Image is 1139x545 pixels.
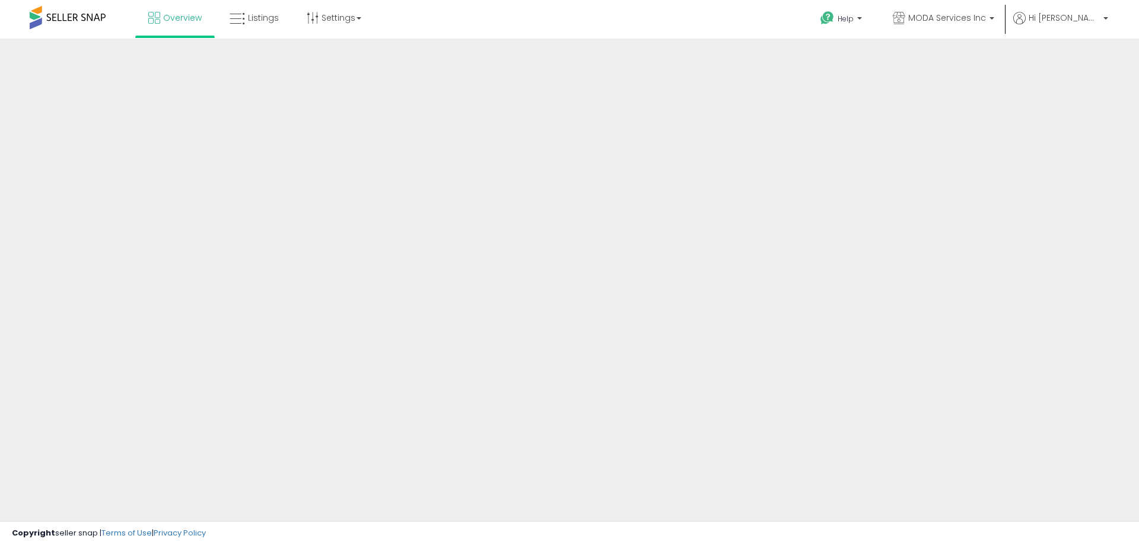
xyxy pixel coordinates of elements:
[12,528,206,539] div: seller snap | |
[1029,12,1100,24] span: Hi [PERSON_NAME]
[1013,12,1108,39] a: Hi [PERSON_NAME]
[811,2,874,39] a: Help
[820,11,835,26] i: Get Help
[12,527,55,538] strong: Copyright
[163,12,202,24] span: Overview
[838,14,854,24] span: Help
[154,527,206,538] a: Privacy Policy
[101,527,152,538] a: Terms of Use
[908,12,986,24] span: MODA Services Inc
[248,12,279,24] span: Listings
